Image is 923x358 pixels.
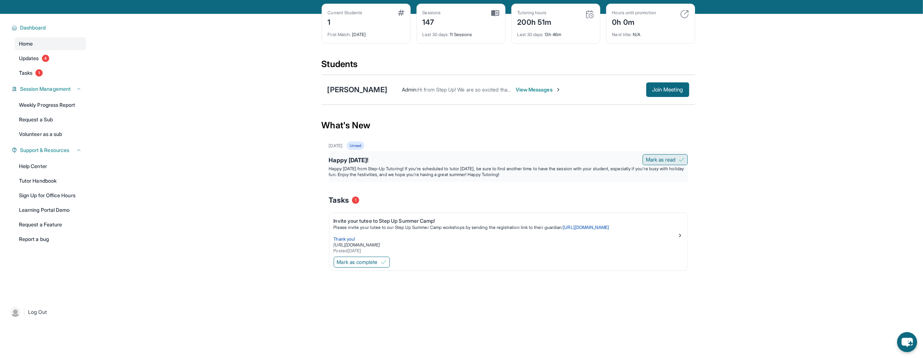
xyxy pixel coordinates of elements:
[327,85,387,95] div: [PERSON_NAME]
[517,32,544,37] span: Last 30 days :
[15,233,86,246] a: Report a bug
[334,236,356,242] span: Thank you!
[329,156,688,166] div: Happy [DATE]!
[7,304,86,320] a: |Log Out
[15,160,86,173] a: Help Center
[555,87,561,93] img: Chevron-Right
[423,27,499,38] div: 11 Sessions
[423,32,449,37] span: Last 30 days :
[398,10,404,16] img: card
[646,156,676,163] span: Mark as read
[329,195,349,205] span: Tasks
[334,217,677,225] div: Invite your tutee to Step Up Summer Camp!
[28,308,47,316] span: Log Out
[517,27,594,38] div: 13h 46m
[643,154,688,165] button: Mark as read
[20,24,46,31] span: Dashboard
[328,27,404,38] div: [DATE]
[15,113,86,126] a: Request a Sub
[337,258,378,266] span: Mark as complete
[322,109,695,141] div: What's New
[328,10,362,16] div: Current Students
[15,128,86,141] a: Volunteer as a sub
[612,10,656,16] div: Hours until promotion
[328,32,351,37] span: First Match :
[612,16,656,27] div: 0h 0m
[334,242,380,248] a: [URL][DOMAIN_NAME]
[19,40,33,47] span: Home
[352,196,359,204] span: 1
[322,58,695,74] div: Students
[329,166,688,178] p: Happy [DATE] from Step-Up Tutoring! If you're scheduled to tutor [DATE], be sure to find another ...
[334,257,390,268] button: Mark as complete
[680,10,689,19] img: card
[20,147,69,154] span: Support & Resources
[423,16,441,27] div: 147
[423,10,441,16] div: Sessions
[491,10,499,16] img: card
[612,32,632,37] span: Next title :
[20,85,71,93] span: Session Management
[517,16,552,27] div: 200h 51m
[15,98,86,112] a: Weekly Progress Report
[17,24,82,31] button: Dashboard
[15,218,86,231] a: Request a Feature
[23,308,25,316] span: |
[15,189,86,202] a: Sign Up for Office Hours
[329,143,342,149] div: [DATE]
[19,55,39,62] span: Updates
[334,248,677,254] div: Posted [DATE]
[17,85,82,93] button: Session Management
[334,225,677,230] p: Please invite your tutee to our Step Up Summer Camp workshops by sending the registration link to...
[516,86,561,93] span: View Messages
[679,157,685,163] img: Mark as read
[585,10,594,19] img: card
[646,82,689,97] button: Join Meeting
[347,141,364,150] div: Unread
[15,37,86,50] a: Home
[19,69,32,77] span: Tasks
[652,87,683,92] span: Join Meeting
[42,55,49,62] span: 4
[402,86,418,93] span: Admin :
[897,332,917,352] button: chat-button
[15,203,86,217] a: Learning Portal Demo
[15,174,86,187] a: Tutor Handbook
[563,225,609,230] a: [URL][DOMAIN_NAME]
[15,52,86,65] a: Updates4
[517,10,552,16] div: Tutoring hours
[612,27,689,38] div: N/A
[35,69,43,77] span: 1
[17,147,82,154] button: Support & Resources
[10,307,20,317] img: user-img
[381,259,387,265] img: Mark as complete
[328,16,362,27] div: 1
[15,66,86,79] a: Tasks1
[329,213,687,255] a: Invite your tutee to Step Up Summer Camp!Please invite your tutee to our Step Up Summer Camp work...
